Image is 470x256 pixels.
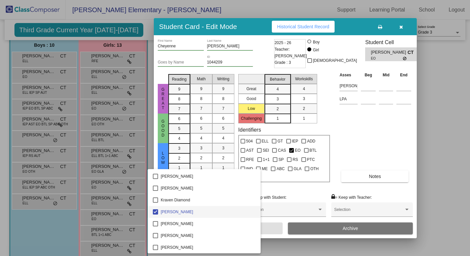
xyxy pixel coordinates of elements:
span: [PERSON_NAME] [161,230,255,242]
span: [PERSON_NAME] [161,218,255,230]
span: [PERSON_NAME] [161,182,255,194]
span: [PERSON_NAME] [161,170,255,182]
span: [PERSON_NAME] [161,242,255,253]
span: Kraven Diamond [161,194,255,206]
span: [PERSON_NAME] [161,206,255,218]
